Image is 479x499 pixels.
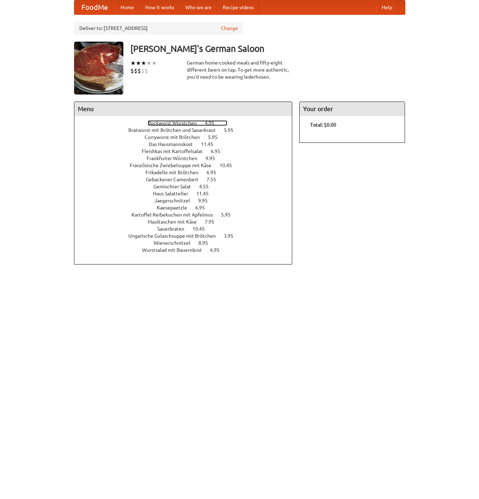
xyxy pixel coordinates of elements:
a: Who we are [180,0,217,14]
a: Gemischter Salat 4.55 [153,184,222,189]
li: $ [141,67,145,75]
a: Wurstsalad mit Bauernbrot 6.95 [142,247,233,253]
span: 10.45 [220,163,239,168]
span: 4.95 [205,120,221,126]
li: ★ [152,59,157,67]
a: Frikadelle mit Brötchen 6.95 [146,170,229,175]
span: 5.95 [208,134,225,140]
a: Bratwurst mit Brötchen und Sauerkraut 5.95 [128,127,246,133]
span: Haus Salatteller [153,191,195,196]
span: Frankfurter Würstchen [147,156,204,161]
div: Deliver to: [STREET_ADDRESS] [74,22,243,35]
a: Kaesepaetzle 6.95 [157,205,218,211]
a: Ungarische Gulaschsuppe mit Brötchen 3.95 [128,233,246,239]
span: Wienerschnitzel [154,240,197,246]
b: Total: $0.00 [310,122,336,128]
span: 8.95 [198,240,215,246]
li: ★ [130,59,136,67]
a: Französische Zwiebelsuppe mit Käse 10.45 [130,163,245,168]
h3: [PERSON_NAME]'s German Saloon [130,42,405,56]
span: Kaesepaetzle [157,205,194,211]
span: 7.95 [205,219,221,225]
a: Sauerbraten 10.45 [157,226,218,232]
span: 6.95 [211,148,227,154]
span: Das Hausmannskost [149,141,200,147]
a: Currywurst mit Brötchen 5.95 [145,134,231,140]
span: Bockwurst Würstchen [148,120,204,126]
a: Das Hausmannskost 11.45 [149,141,226,147]
li: $ [134,67,137,75]
span: 3.95 [224,233,240,239]
a: Fleishkas mit Kartoffelsalat 6.95 [142,148,233,154]
span: 7.55 [207,177,223,182]
h4: Your order [300,102,405,116]
span: 9.95 [198,198,215,203]
a: Kartoffel Reibekuchen mit Apfelmus 5.95 [131,212,244,218]
span: 9.95 [205,156,222,161]
a: How it works [140,0,180,14]
a: Change [221,25,238,32]
span: Kartoffel Reibekuchen mit Apfelmus [131,212,220,218]
span: 5.95 [221,212,238,218]
span: Jaegerschnitzel [154,198,197,203]
div: German home-cooked meals and fifty-eight different beers on tap. To get more authentic, you'd nee... [187,59,293,80]
img: angular.jpg [74,42,123,95]
a: Jaegerschnitzel 9.95 [154,198,221,203]
span: Maultaschen mit Käse [148,219,204,225]
li: ★ [146,59,152,67]
a: Bockwurst Würstchen 4.95 [148,120,227,126]
li: ★ [136,59,141,67]
span: 11.45 [196,191,216,196]
a: Maultaschen mit Käse 7.95 [148,219,227,225]
span: 6.95 [195,205,212,211]
span: Frikadelle mit Brötchen [146,170,205,175]
span: Gebackener Camenbert [146,177,205,182]
span: 6.95 [207,170,223,175]
span: Gemischter Salat [153,184,198,189]
a: Help [376,0,398,14]
span: Currywurst mit Brötchen [145,134,207,140]
a: Recipe videos [217,0,259,14]
span: 10.45 [192,226,212,232]
span: Sauerbraten [157,226,191,232]
span: 5.95 [224,127,240,133]
h4: Menu [74,102,292,116]
li: $ [145,67,148,75]
span: Bratwurst mit Brötchen und Sauerkraut [128,127,223,133]
span: Fleishkas mit Kartoffelsalat [142,148,210,154]
a: Frankfurter Würstchen 9.95 [147,156,228,161]
li: ★ [141,59,146,67]
a: Gebackener Camenbert 7.55 [146,177,229,182]
a: Home [115,0,140,14]
span: Ungarische Gulaschsuppe mit Brötchen [128,233,223,239]
a: Haus Salatteller 11.45 [153,191,222,196]
li: $ [130,67,134,75]
span: 11.45 [201,141,220,147]
span: 6.95 [210,247,227,253]
a: FoodMe [74,0,115,14]
span: 4.55 [199,184,216,189]
li: $ [137,67,141,75]
span: Wurstsalad mit Bauernbrot [142,247,209,253]
a: Wienerschnitzel 8.95 [154,240,221,246]
span: Französische Zwiebelsuppe mit Käse [130,163,219,168]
